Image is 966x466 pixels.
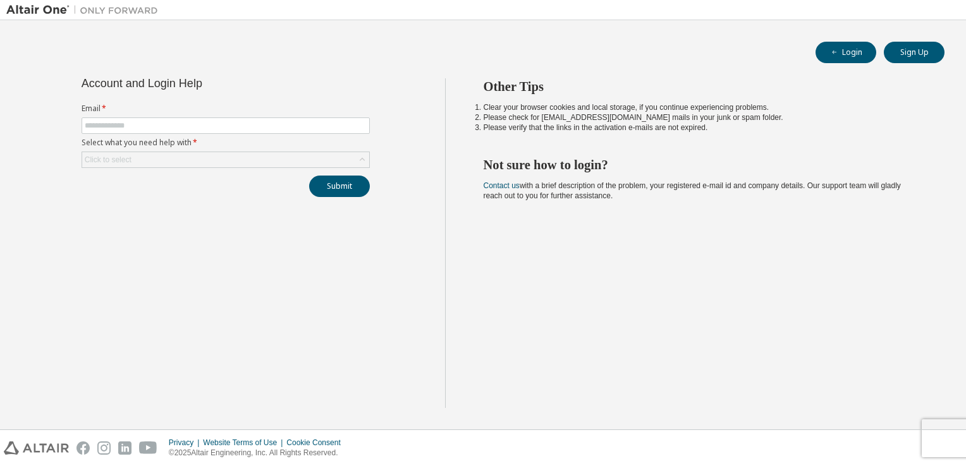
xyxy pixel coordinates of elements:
label: Email [82,104,370,114]
span: with a brief description of the problem, your registered e-mail id and company details. Our suppo... [484,181,901,200]
div: Click to select [82,152,369,167]
li: Please check for [EMAIL_ADDRESS][DOMAIN_NAME] mails in your junk or spam folder. [484,112,922,122]
button: Submit [309,176,370,197]
img: altair_logo.svg [4,441,69,455]
h2: Other Tips [484,78,922,95]
div: Click to select [85,155,131,165]
div: Website Terms of Use [203,438,286,448]
a: Contact us [484,181,520,190]
img: youtube.svg [139,441,157,455]
div: Privacy [169,438,203,448]
img: Altair One [6,4,164,16]
label: Select what you need help with [82,138,370,148]
button: Login [816,42,876,63]
h2: Not sure how to login? [484,157,922,173]
button: Sign Up [884,42,945,63]
div: Account and Login Help [82,78,312,88]
li: Please verify that the links in the activation e-mails are not expired. [484,122,922,133]
img: instagram.svg [97,441,111,455]
li: Clear your browser cookies and local storage, if you continue experiencing problems. [484,102,922,112]
img: facebook.svg [76,441,90,455]
div: Cookie Consent [286,438,348,448]
p: © 2025 Altair Engineering, Inc. All Rights Reserved. [169,448,348,458]
img: linkedin.svg [118,441,131,455]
